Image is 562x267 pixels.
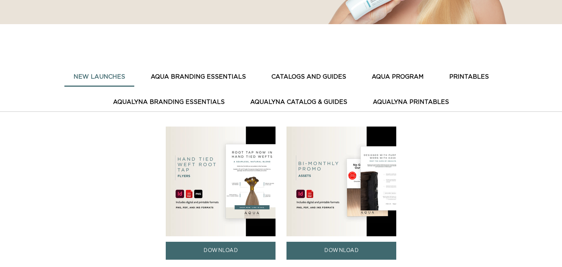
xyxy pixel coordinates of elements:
[262,68,355,86] button: CATALOGS AND GUIDES
[64,68,134,86] button: New Launches
[104,93,234,111] button: AquaLyna Branding Essentials
[241,93,356,111] button: AquaLyna Catalog & Guides
[440,68,498,86] button: PRINTABLES
[142,68,255,86] button: AQUA BRANDING ESSENTIALS
[364,93,458,111] button: AquaLyna Printables
[286,242,396,260] a: DOWNLOAD
[363,68,433,86] button: AQUA PROGRAM
[166,242,276,260] a: DOWNLOAD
